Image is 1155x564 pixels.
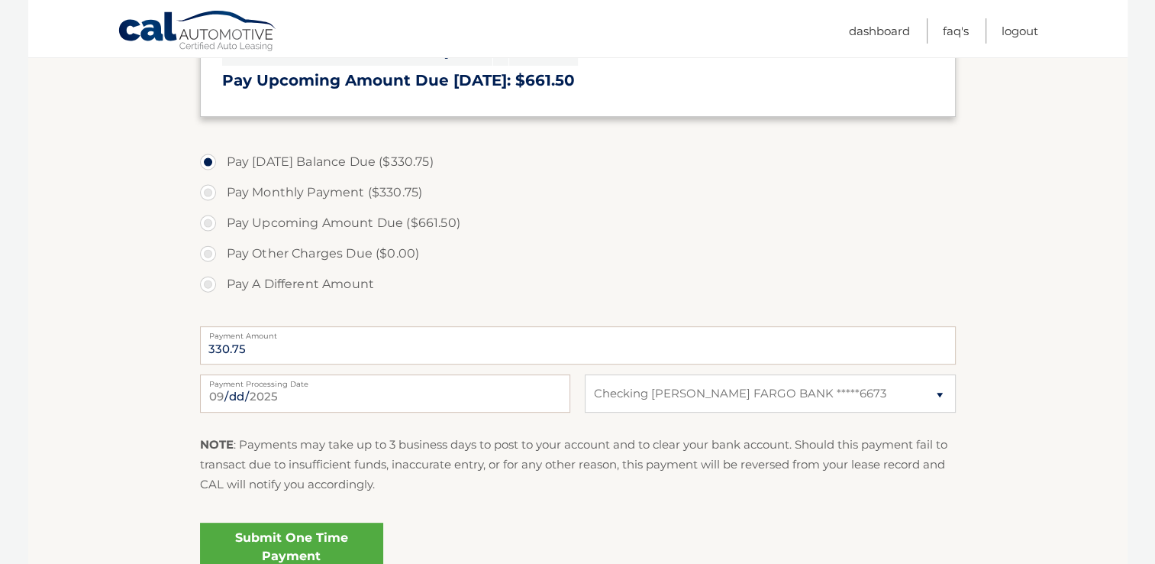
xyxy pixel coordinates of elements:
a: FAQ's [943,18,969,44]
a: Dashboard [849,18,910,44]
label: Payment Processing Date [200,374,570,387]
input: Payment Amount [200,326,956,365]
a: Cal Automotive [118,10,278,54]
label: Pay Upcoming Amount Due ($661.50) [200,208,956,238]
input: Payment Date [200,374,570,413]
strong: NOTE [200,437,234,452]
label: Pay [DATE] Balance Due ($330.75) [200,147,956,177]
p: : Payments may take up to 3 business days to post to your account and to clear your bank account.... [200,435,956,495]
label: Pay Other Charges Due ($0.00) [200,238,956,269]
a: Logout [1002,18,1038,44]
label: Payment Amount [200,326,956,339]
h3: Pay Upcoming Amount Due [DATE]: $661.50 [222,71,934,90]
label: Pay Monthly Payment ($330.75) [200,177,956,208]
label: Pay A Different Amount [200,269,956,300]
